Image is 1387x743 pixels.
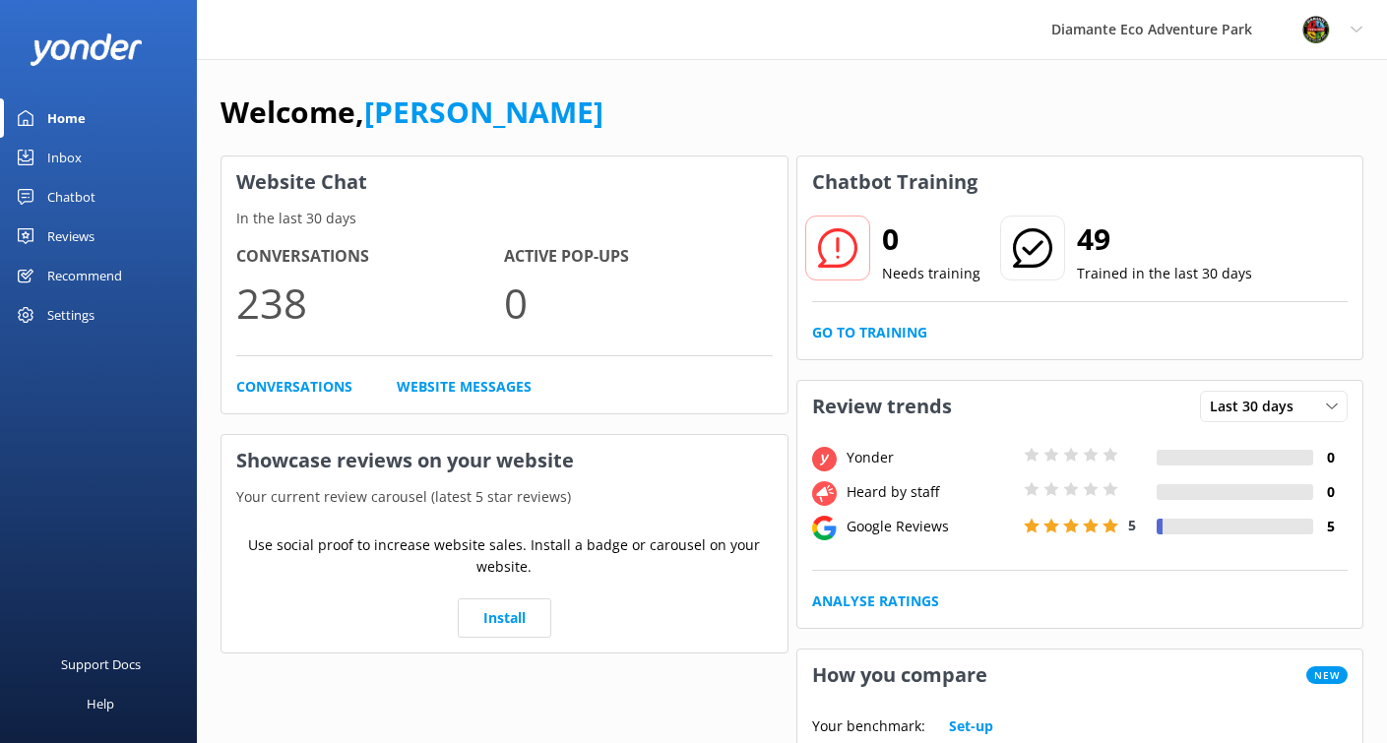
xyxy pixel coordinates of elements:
h3: Website Chat [221,156,788,208]
span: Last 30 days [1210,396,1305,417]
h4: 0 [1313,481,1348,503]
a: [PERSON_NAME] [364,92,603,132]
p: Use social proof to increase website sales. Install a badge or carousel on your website. [236,534,773,579]
p: 0 [504,270,772,336]
div: Chatbot [47,177,95,217]
div: Recommend [47,256,122,295]
div: Google Reviews [842,516,1019,537]
a: Install [458,598,551,638]
h3: How you compare [797,650,1002,701]
h4: Conversations [236,244,504,270]
div: Heard by staff [842,481,1019,503]
div: Inbox [47,138,82,177]
h4: 0 [1313,447,1348,468]
span: 5 [1128,516,1136,534]
img: yonder-white-logo.png [30,33,143,66]
div: Support Docs [61,645,141,684]
h1: Welcome, [221,89,603,136]
p: Your benchmark: [812,715,925,737]
div: Yonder [842,447,1019,468]
a: Conversations [236,376,352,398]
h3: Showcase reviews on your website [221,435,788,486]
div: Reviews [47,217,95,256]
h2: 0 [882,216,980,263]
h4: 5 [1313,516,1348,537]
p: In the last 30 days [221,208,788,229]
img: 831-1756915225.png [1301,15,1331,44]
h2: 49 [1077,216,1252,263]
a: Analyse Ratings [812,590,939,612]
h3: Review trends [797,381,967,432]
span: New [1306,666,1348,684]
p: Needs training [882,263,980,284]
p: Trained in the last 30 days [1077,263,1252,284]
div: Help [87,684,114,723]
a: Website Messages [397,376,532,398]
a: Set-up [949,715,993,737]
h4: Active Pop-ups [504,244,772,270]
a: Go to Training [812,322,927,343]
div: Settings [47,295,95,335]
p: Your current review carousel (latest 5 star reviews) [221,486,788,508]
div: Home [47,98,86,138]
p: 238 [236,270,504,336]
h3: Chatbot Training [797,156,992,208]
